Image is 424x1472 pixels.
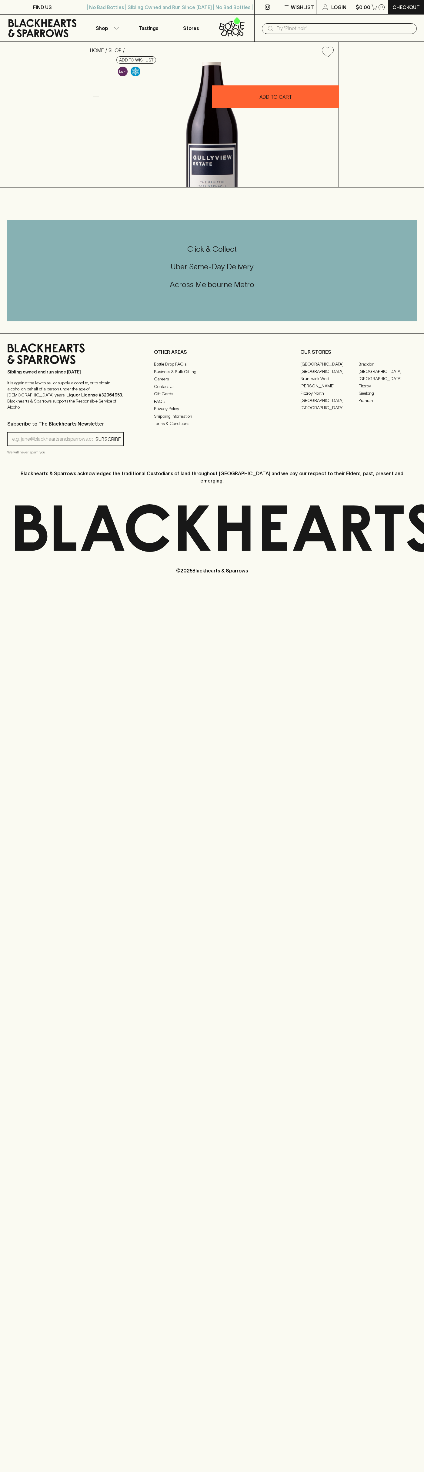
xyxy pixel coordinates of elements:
strong: Liquor License #32064953 [66,393,122,397]
p: 0 [380,5,383,9]
a: Fitzroy [359,382,417,390]
p: Sibling owned and run since [DATE] [7,369,124,375]
p: Shop [96,25,108,32]
a: Stores [170,15,212,41]
a: Geelong [359,390,417,397]
h5: Click & Collect [7,244,417,254]
a: [GEOGRAPHIC_DATA] [359,368,417,375]
p: It is against the law to sell or supply alcohol to, or to obtain alcohol on behalf of a person un... [7,380,124,410]
a: Brunswick West [300,375,359,382]
a: Bottle Drop FAQ's [154,361,270,368]
h5: Across Melbourne Metro [7,280,417,290]
button: Add to wishlist [116,56,156,64]
a: FAQ's [154,398,270,405]
a: Business & Bulk Gifting [154,368,270,375]
a: [GEOGRAPHIC_DATA] [300,404,359,411]
img: 36573.png [85,62,339,187]
p: OUR STORES [300,348,417,356]
img: Lo-Fi [118,67,128,76]
a: Tastings [127,15,170,41]
p: Wishlist [291,4,314,11]
a: Privacy Policy [154,405,270,413]
a: Wonderful as is, but a slight chill will enhance the aromatics and give it a beautiful crunch. [129,65,142,78]
p: Subscribe to The Blackhearts Newsletter [7,420,124,427]
p: ADD TO CART [259,93,292,101]
p: We will never spam you [7,449,124,455]
a: Terms & Conditions [154,420,270,427]
p: Login [331,4,346,11]
button: SUBSCRIBE [93,433,123,446]
a: [GEOGRAPHIC_DATA] [300,360,359,368]
p: SUBSCRIBE [95,436,121,443]
a: SHOP [109,48,122,53]
a: [GEOGRAPHIC_DATA] [300,397,359,404]
a: Prahran [359,397,417,404]
a: Fitzroy North [300,390,359,397]
p: $0.00 [356,4,370,11]
a: Careers [154,376,270,383]
img: Chilled Red [131,67,140,76]
p: Tastings [139,25,158,32]
input: e.g. jane@blackheartsandsparrows.com.au [12,434,93,444]
h5: Uber Same-Day Delivery [7,262,417,272]
a: Some may call it natural, others minimum intervention, either way, it’s hands off & maybe even a ... [116,65,129,78]
a: Braddon [359,360,417,368]
button: Add to wishlist [319,44,336,60]
input: Try "Pinot noir" [276,24,412,33]
a: Shipping Information [154,413,270,420]
a: HOME [90,48,104,53]
p: Stores [183,25,199,32]
button: Shop [85,15,128,41]
a: [GEOGRAPHIC_DATA] [359,375,417,382]
button: ADD TO CART [212,85,339,108]
p: Blackhearts & Sparrows acknowledges the traditional Custodians of land throughout [GEOGRAPHIC_DAT... [12,470,412,484]
a: Contact Us [154,383,270,390]
div: Call to action block [7,220,417,321]
a: [PERSON_NAME] [300,382,359,390]
a: Gift Cards [154,390,270,398]
p: OTHER AREAS [154,348,270,356]
p: Checkout [392,4,420,11]
p: FIND US [33,4,52,11]
a: [GEOGRAPHIC_DATA] [300,368,359,375]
